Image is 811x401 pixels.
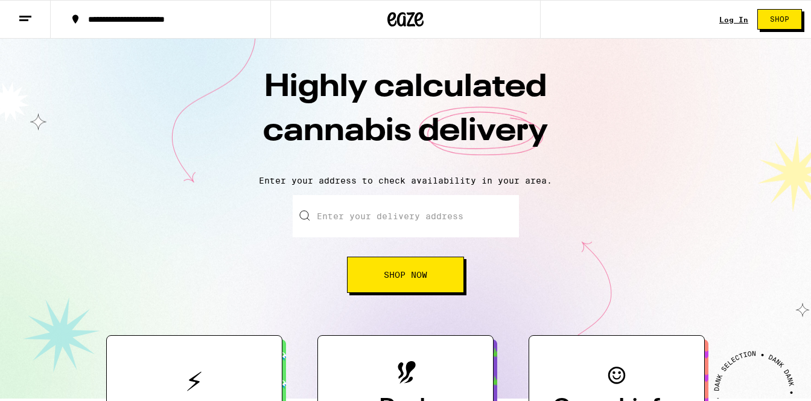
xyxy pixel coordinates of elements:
button: Shop Now [347,257,464,293]
button: Shop [757,9,802,30]
span: Shop Now [384,271,427,279]
a: Shop [748,9,811,30]
p: Enter your address to check availability in your area. [12,176,799,185]
a: Log In [719,16,748,24]
span: Shop [770,16,789,23]
h1: Highly calculated cannabis delivery [194,66,617,166]
input: Enter your delivery address [293,195,519,237]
